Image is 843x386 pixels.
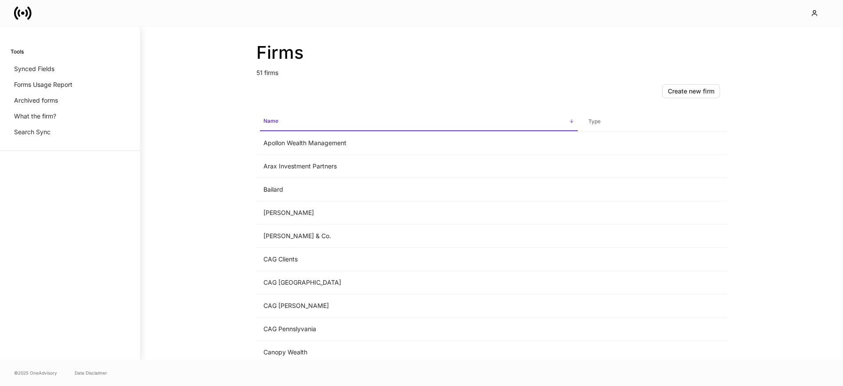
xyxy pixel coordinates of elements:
[11,61,130,77] a: Synced Fields
[585,113,724,131] span: Type
[256,132,581,155] td: Apollon Wealth Management
[11,77,130,93] a: Forms Usage Report
[256,63,727,77] p: 51 firms
[256,341,581,364] td: Canopy Wealth
[14,128,50,136] p: Search Sync
[256,201,581,225] td: [PERSON_NAME]
[588,117,601,125] h6: Type
[11,124,130,140] a: Search Sync
[256,225,581,248] td: [PERSON_NAME] & Co.
[256,318,581,341] td: CAG Pennslyvania
[14,64,54,73] p: Synced Fields
[263,117,278,125] h6: Name
[662,84,720,98] button: Create new firm
[11,93,130,108] a: Archived forms
[11,47,24,56] h6: Tools
[668,88,714,94] div: Create new firm
[260,112,578,131] span: Name
[75,369,107,376] a: Data Disclaimer
[14,369,57,376] span: © 2025 OneAdvisory
[11,108,130,124] a: What the firm?
[256,42,727,63] h2: Firms
[256,294,581,318] td: CAG [PERSON_NAME]
[256,271,581,294] td: CAG [GEOGRAPHIC_DATA]
[14,96,58,105] p: Archived forms
[14,80,72,89] p: Forms Usage Report
[256,155,581,178] td: Arax Investment Partners
[256,248,581,271] td: CAG Clients
[256,178,581,201] td: Bailard
[14,112,56,121] p: What the firm?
